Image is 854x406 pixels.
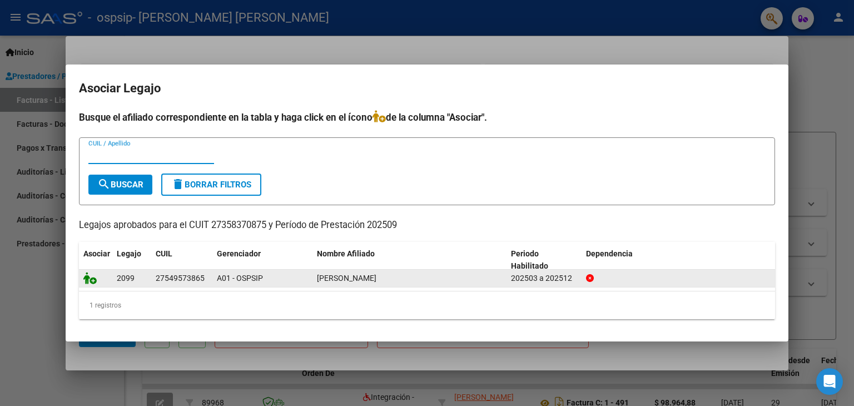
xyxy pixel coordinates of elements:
[97,180,143,190] span: Buscar
[586,249,633,258] span: Dependencia
[151,242,212,279] datatable-header-cell: CUIL
[582,242,776,279] datatable-header-cell: Dependencia
[511,249,548,271] span: Periodo Habilitado
[212,242,312,279] datatable-header-cell: Gerenciador
[317,274,376,283] span: DOURRON CELESTE BELEN
[97,177,111,191] mat-icon: search
[507,242,582,279] datatable-header-cell: Periodo Habilitado
[217,249,261,258] span: Gerenciador
[79,219,775,232] p: Legajos aprobados para el CUIT 27358370875 y Período de Prestación 202509
[171,180,251,190] span: Borrar Filtros
[156,249,172,258] span: CUIL
[117,274,135,283] span: 2099
[161,174,261,196] button: Borrar Filtros
[112,242,151,279] datatable-header-cell: Legajo
[511,272,577,285] div: 202503 a 202512
[79,110,775,125] h4: Busque el afiliado correspondiente en la tabla y haga click en el ícono de la columna "Asociar".
[171,177,185,191] mat-icon: delete
[117,249,141,258] span: Legajo
[312,242,507,279] datatable-header-cell: Nombre Afiliado
[79,78,775,99] h2: Asociar Legajo
[816,368,843,395] div: Open Intercom Messenger
[79,291,775,319] div: 1 registros
[217,274,263,283] span: A01 - OSPSIP
[156,272,205,285] div: 27549573865
[79,242,112,279] datatable-header-cell: Asociar
[88,175,152,195] button: Buscar
[317,249,375,258] span: Nombre Afiliado
[83,249,110,258] span: Asociar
